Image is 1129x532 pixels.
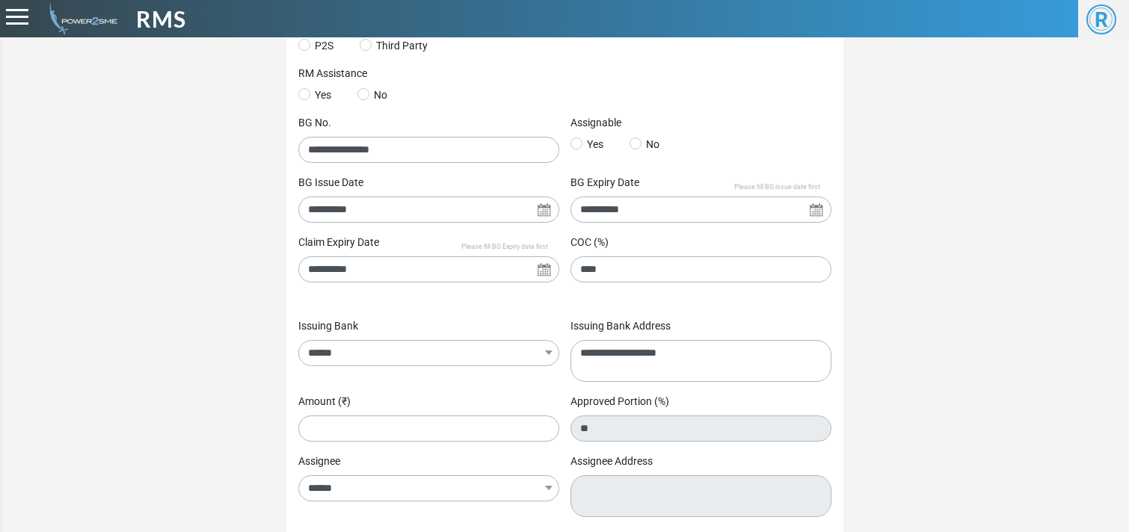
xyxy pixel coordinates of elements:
[570,454,653,469] label: Assignee Address
[298,38,333,54] label: P2S
[136,2,186,36] span: RMS
[537,202,552,217] img: Search
[570,115,621,131] label: Assignable
[298,66,367,81] label: RM Assistance
[298,454,340,469] label: Assignee
[570,175,831,191] label: BG Expiry Date
[360,38,428,54] label: Third Party
[570,394,669,409] label: Approved Portion (%)
[461,242,548,253] span: Please fill BG Expiry date first
[630,137,659,152] label: No
[734,182,820,193] span: Please fill BG issue date first
[1086,4,1116,34] span: R
[570,318,671,334] label: Issuing Bank Address
[570,235,609,250] label: COC (%)
[298,235,559,250] label: Claim Expiry Date
[298,115,331,131] label: BG No.
[298,394,351,409] label: Amount (₹)
[809,202,824,217] img: Search
[537,262,552,277] img: Search
[570,137,603,152] label: Yes
[357,87,387,103] label: No
[43,4,117,34] img: admin
[298,87,331,103] label: Yes
[298,318,358,334] label: Issuing Bank
[298,175,363,191] label: BG Issue Date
